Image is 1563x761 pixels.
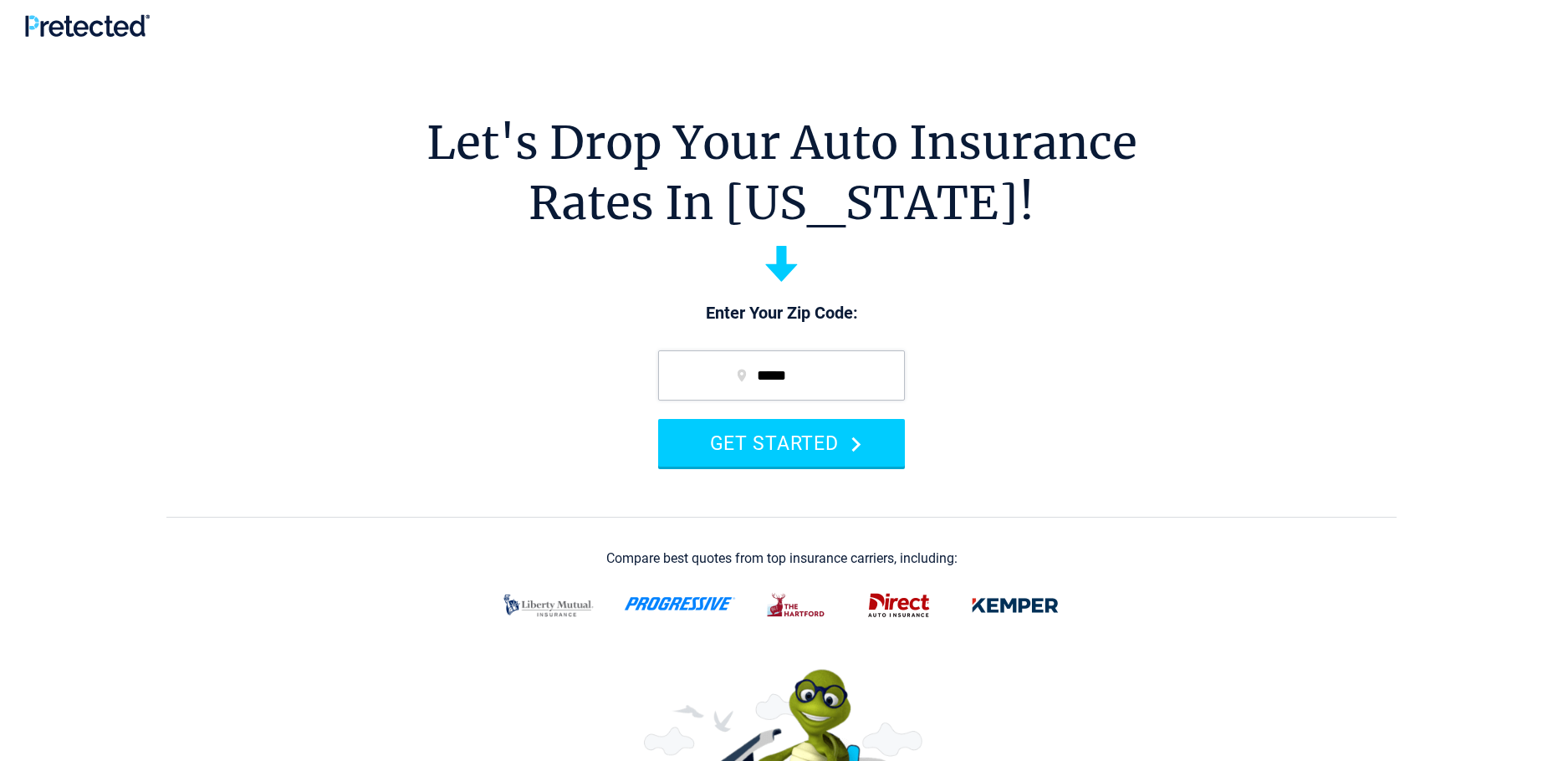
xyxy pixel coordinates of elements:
img: thehartford [756,584,838,627]
p: Enter Your Zip Code: [641,302,922,325]
img: kemper [960,584,1070,627]
img: Pretected Logo [25,14,150,37]
img: progressive [624,597,736,610]
input: zip code [658,350,905,401]
button: GET STARTED [658,419,905,467]
img: direct [858,584,940,627]
h1: Let's Drop Your Auto Insurance Rates In [US_STATE]! [427,113,1137,233]
img: liberty [493,584,604,627]
div: Compare best quotes from top insurance carriers, including: [606,551,958,566]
